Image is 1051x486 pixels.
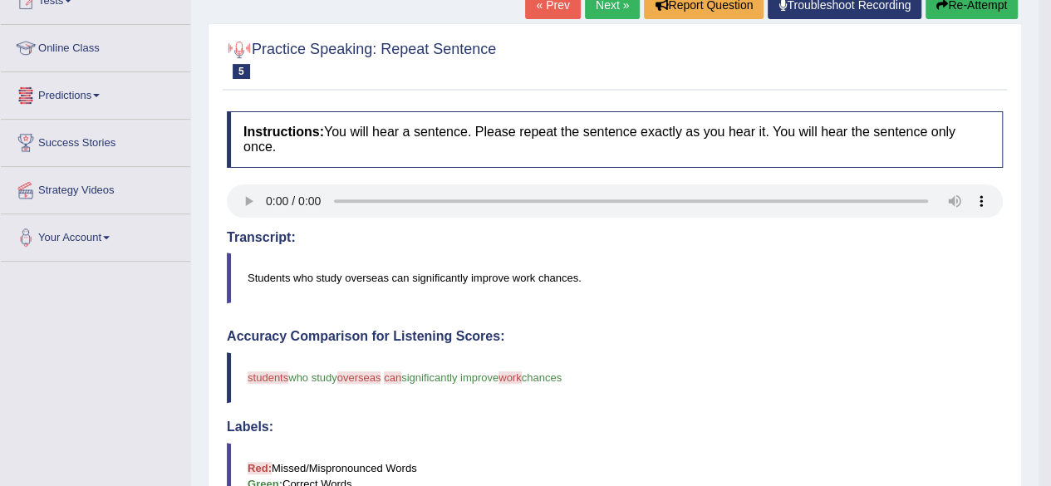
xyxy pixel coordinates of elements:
span: chances [522,371,562,384]
h4: You will hear a sentence. Please repeat the sentence exactly as you hear it. You will hear the se... [227,111,1003,167]
span: overseas [337,371,381,384]
span: work [498,371,521,384]
h4: Labels: [227,420,1003,434]
a: Your Account [1,214,190,256]
h4: Transcript: [227,230,1003,245]
h2: Practice Speaking: Repeat Sentence [227,37,496,79]
a: Strategy Videos [1,167,190,209]
span: 5 [233,64,250,79]
h4: Accuracy Comparison for Listening Scores: [227,329,1003,344]
b: Instructions: [243,125,324,139]
span: who study [288,371,337,384]
b: Red: [248,462,272,474]
blockquote: Students who study overseas can significantly improve work chances. [227,253,1003,303]
span: can [384,371,401,384]
span: significantly improve [401,371,498,384]
a: Predictions [1,72,190,114]
span: students [248,371,288,384]
a: Success Stories [1,120,190,161]
a: Online Class [1,25,190,66]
